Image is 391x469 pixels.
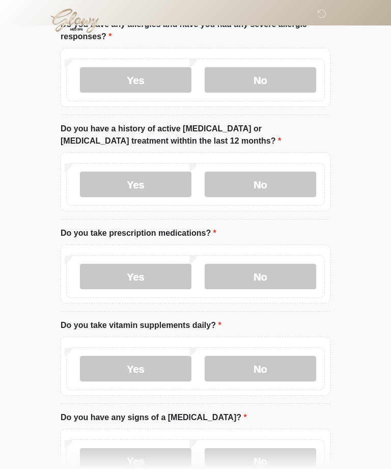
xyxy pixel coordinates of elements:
label: Do you have any signs of a [MEDICAL_DATA]? [61,412,247,424]
label: Do you have a history of active [MEDICAL_DATA] or [MEDICAL_DATA] treatment withtin the last 12 mo... [61,123,330,148]
label: No [205,356,316,382]
img: Glowy Med Spa Logo [50,8,100,34]
label: Yes [80,68,191,93]
label: No [205,68,316,93]
label: No [205,264,316,290]
label: Do you take vitamin supplements daily? [61,320,221,332]
label: Yes [80,264,191,290]
label: Do you take prescription medications? [61,228,216,240]
label: No [205,172,316,198]
label: Yes [80,356,191,382]
label: Yes [80,172,191,198]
